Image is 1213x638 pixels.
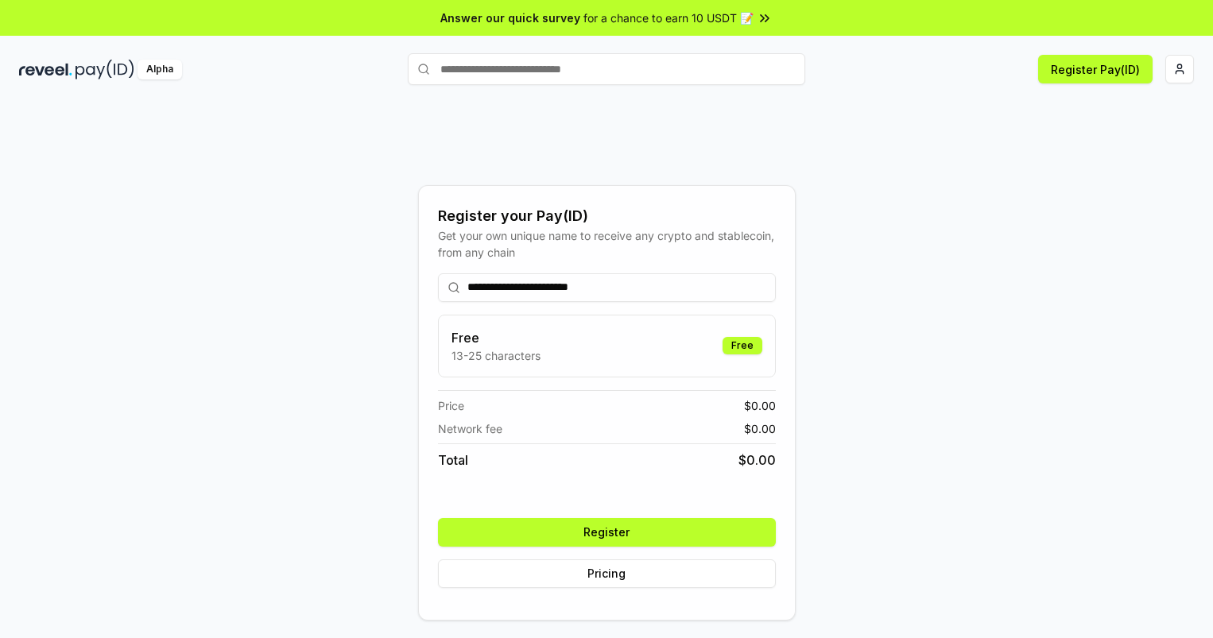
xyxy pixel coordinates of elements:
[438,227,776,261] div: Get your own unique name to receive any crypto and stablecoin, from any chain
[19,60,72,79] img: reveel_dark
[583,10,754,26] span: for a chance to earn 10 USDT 📝
[438,205,776,227] div: Register your Pay(ID)
[744,397,776,414] span: $ 0.00
[451,347,541,364] p: 13-25 characters
[438,559,776,588] button: Pricing
[438,518,776,547] button: Register
[438,450,468,470] span: Total
[1038,55,1153,83] button: Register Pay(ID)
[451,328,541,347] h3: Free
[744,420,776,437] span: $ 0.00
[138,60,182,79] div: Alpha
[440,10,580,26] span: Answer our quick survey
[438,420,502,437] span: Network fee
[723,337,762,354] div: Free
[76,60,134,79] img: pay_id
[438,397,464,414] span: Price
[738,450,776,470] span: $ 0.00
